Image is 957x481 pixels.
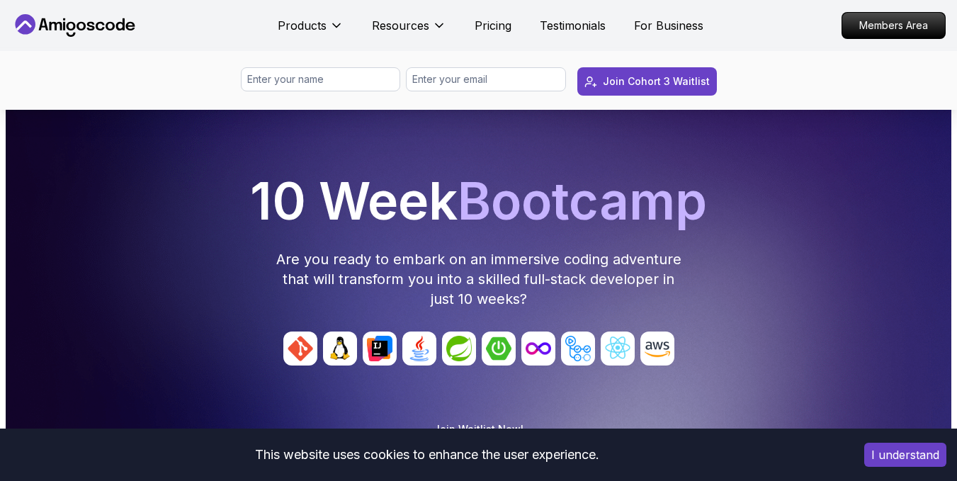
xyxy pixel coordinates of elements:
[475,17,511,34] a: Pricing
[11,176,946,227] h1: 10 Week
[521,332,555,366] img: avatar_6
[278,17,327,34] p: Products
[241,67,401,91] input: Enter your name
[869,392,957,460] iframe: chat widget
[864,443,946,467] button: Accept cookies
[458,170,707,232] span: Bootcamp
[640,332,674,366] img: avatar_9
[482,332,516,366] img: avatar_5
[577,67,717,96] button: Join Cohort 3 Waitlist
[402,332,436,366] img: avatar_3
[634,17,703,34] a: For Business
[278,17,344,45] button: Products
[372,17,446,45] button: Resources
[323,332,357,366] img: avatar_1
[406,67,566,91] input: Enter your email
[275,249,683,309] p: Are you ready to embark on an immersive coding adventure that will transform you into a skilled f...
[540,17,606,34] a: Testimonials
[603,74,710,89] div: Join Cohort 3 Waitlist
[842,13,945,38] p: Members Area
[601,332,635,366] img: avatar_8
[561,332,595,366] img: avatar_7
[363,332,397,366] img: avatar_2
[372,17,429,34] p: Resources
[11,439,843,470] div: This website uses cookies to enhance the user experience.
[434,422,523,436] p: Join Waitlist Now!
[283,332,317,366] img: avatar_0
[442,332,476,366] img: avatar_4
[842,12,946,39] a: Members Area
